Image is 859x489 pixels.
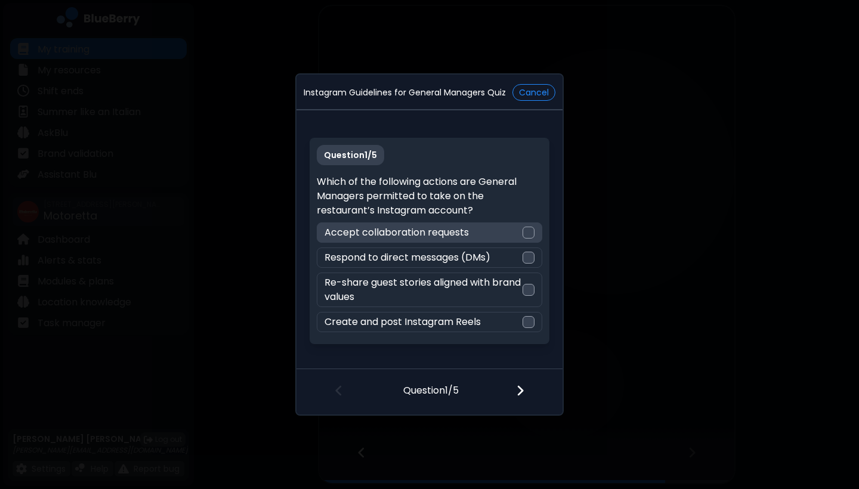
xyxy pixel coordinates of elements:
p: Question 1 / 5 [317,145,384,165]
img: file icon [516,384,524,397]
p: Question 1 / 5 [403,369,459,398]
p: Respond to direct messages (DMs) [325,250,490,265]
button: Cancel [512,84,555,101]
p: Create and post Instagram Reels [325,315,481,329]
p: Instagram Guidelines for General Managers Quiz [304,87,506,98]
p: Re-share guest stories aligned with brand values [325,276,522,304]
p: Which of the following actions are General Managers permitted to take on the restaurant’s Instagr... [317,175,542,218]
p: Accept collaboration requests [325,225,469,240]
